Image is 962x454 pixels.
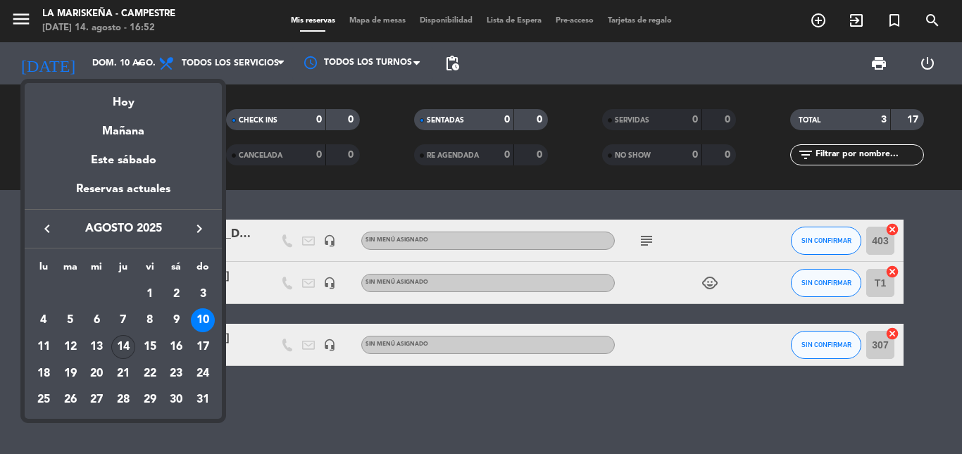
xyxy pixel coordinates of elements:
div: 3 [191,282,215,306]
div: 2 [164,282,188,306]
th: sábado [163,259,190,281]
div: 7 [111,308,135,332]
td: 30 de agosto de 2025 [163,387,190,414]
td: 4 de agosto de 2025 [30,308,57,334]
div: 6 [85,308,108,332]
td: 29 de agosto de 2025 [137,387,163,414]
td: 3 de agosto de 2025 [189,281,216,308]
td: 31 de agosto de 2025 [189,387,216,414]
td: 14 de agosto de 2025 [110,334,137,360]
div: 11 [32,335,56,359]
div: 18 [32,362,56,386]
td: 12 de agosto de 2025 [57,334,84,360]
td: 27 de agosto de 2025 [83,387,110,414]
td: 26 de agosto de 2025 [57,387,84,414]
th: domingo [189,259,216,281]
div: 15 [138,335,162,359]
div: 25 [32,389,56,412]
td: 18 de agosto de 2025 [30,360,57,387]
td: 15 de agosto de 2025 [137,334,163,360]
div: 13 [85,335,108,359]
td: 20 de agosto de 2025 [83,360,110,387]
div: Mañana [25,112,222,141]
td: 9 de agosto de 2025 [163,308,190,334]
td: AGO. [30,281,137,308]
td: 21 de agosto de 2025 [110,360,137,387]
th: jueves [110,259,137,281]
button: keyboard_arrow_right [187,220,212,238]
div: 19 [58,362,82,386]
div: 27 [85,389,108,412]
td: 11 de agosto de 2025 [30,334,57,360]
button: keyboard_arrow_left [35,220,60,238]
td: 2 de agosto de 2025 [163,281,190,308]
div: 8 [138,308,162,332]
div: 29 [138,389,162,412]
td: 17 de agosto de 2025 [189,334,216,360]
th: lunes [30,259,57,281]
div: 30 [164,389,188,412]
td: 19 de agosto de 2025 [57,360,84,387]
div: 1 [138,282,162,306]
div: 17 [191,335,215,359]
div: 12 [58,335,82,359]
th: viernes [137,259,163,281]
th: miércoles [83,259,110,281]
div: 14 [111,335,135,359]
div: 26 [58,389,82,412]
td: 1 de agosto de 2025 [137,281,163,308]
td: 25 de agosto de 2025 [30,387,57,414]
td: 22 de agosto de 2025 [137,360,163,387]
td: 23 de agosto de 2025 [163,360,190,387]
div: Este sábado [25,141,222,180]
div: 10 [191,308,215,332]
div: 20 [85,362,108,386]
div: 5 [58,308,82,332]
td: 13 de agosto de 2025 [83,334,110,360]
td: 10 de agosto de 2025 [189,308,216,334]
td: 5 de agosto de 2025 [57,308,84,334]
i: keyboard_arrow_left [39,220,56,237]
td: 6 de agosto de 2025 [83,308,110,334]
div: 28 [111,389,135,412]
div: Reservas actuales [25,180,222,209]
div: 4 [32,308,56,332]
td: 7 de agosto de 2025 [110,308,137,334]
div: Hoy [25,83,222,112]
td: 8 de agosto de 2025 [137,308,163,334]
div: 23 [164,362,188,386]
td: 16 de agosto de 2025 [163,334,190,360]
span: agosto 2025 [60,220,187,238]
th: martes [57,259,84,281]
div: 21 [111,362,135,386]
div: 9 [164,308,188,332]
div: 31 [191,389,215,412]
div: 22 [138,362,162,386]
div: 16 [164,335,188,359]
td: 28 de agosto de 2025 [110,387,137,414]
td: 24 de agosto de 2025 [189,360,216,387]
i: keyboard_arrow_right [191,220,208,237]
div: 24 [191,362,215,386]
